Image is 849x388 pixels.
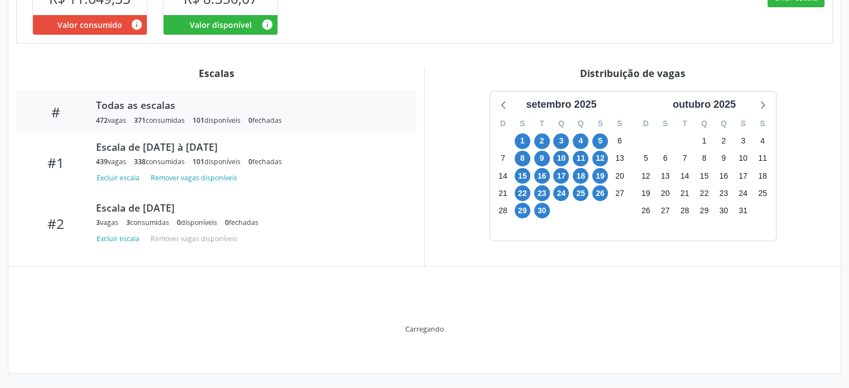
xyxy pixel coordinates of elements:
[714,115,733,132] div: Q
[591,115,610,132] div: S
[677,168,693,184] span: terça-feira, 14 de outubro de 2025
[131,18,143,31] i: Valor consumido por agendamentos feitos para este serviço
[96,141,401,153] div: Escala de [DATE] à [DATE]
[716,168,731,184] span: quinta-feira, 16 de outubro de 2025
[248,157,252,166] span: 0
[495,151,511,166] span: domingo, 7 de setembro de 2025
[225,218,258,227] div: fechadas
[96,231,144,246] button: Excluir escala
[592,185,608,201] span: sexta-feira, 26 de setembro de 2025
[716,185,731,201] span: quinta-feira, 23 de outubro de 2025
[696,168,712,184] span: quarta-feira, 15 de outubro de 2025
[96,218,118,227] div: vagas
[696,185,712,201] span: quarta-feira, 22 de outubro de 2025
[694,115,714,132] div: Q
[96,202,401,214] div: Escala de [DATE]
[134,157,185,166] div: consumidas
[638,185,654,201] span: domingo, 19 de outubro de 2025
[716,133,731,149] span: quinta-feira, 2 de outubro de 2025
[193,157,204,166] span: 101
[177,218,181,227] span: 0
[668,97,740,112] div: outubro 2025
[495,185,511,201] span: domingo, 21 de setembro de 2025
[515,168,530,184] span: segunda-feira, 15 de setembro de 2025
[612,133,627,149] span: sábado, 6 de setembro de 2025
[24,104,88,120] div: #
[592,168,608,184] span: sexta-feira, 19 de setembro de 2025
[248,116,282,125] div: fechadas
[193,157,241,166] div: disponíveis
[512,115,532,132] div: S
[248,116,252,125] span: 0
[134,116,185,125] div: consumidas
[612,168,627,184] span: sábado, 20 de setembro de 2025
[735,203,751,218] span: sexta-feira, 31 de outubro de 2025
[573,168,588,184] span: quinta-feira, 18 de setembro de 2025
[96,99,401,111] div: Todas as escalas
[96,218,100,227] span: 3
[755,151,770,166] span: sábado, 11 de outubro de 2025
[675,115,694,132] div: T
[534,133,550,149] span: terça-feira, 2 de setembro de 2025
[735,151,751,166] span: sexta-feira, 10 de outubro de 2025
[573,133,588,149] span: quinta-feira, 4 de setembro de 2025
[225,218,229,227] span: 0
[638,168,654,184] span: domingo, 12 de outubro de 2025
[753,115,773,132] div: S
[515,133,530,149] span: segunda-feira, 1 de setembro de 2025
[177,218,217,227] div: disponíveis
[134,116,146,125] span: 371
[696,203,712,218] span: quarta-feira, 29 de outubro de 2025
[755,168,770,184] span: sábado, 18 de outubro de 2025
[534,151,550,166] span: terça-feira, 9 de setembro de 2025
[733,115,753,132] div: S
[248,157,282,166] div: fechadas
[677,151,693,166] span: terça-feira, 7 de outubro de 2025
[677,185,693,201] span: terça-feira, 21 de outubro de 2025
[735,185,751,201] span: sexta-feira, 24 de outubro de 2025
[553,151,569,166] span: quarta-feira, 10 de setembro de 2025
[96,157,108,166] span: 439
[190,19,252,31] span: Valor disponível
[534,168,550,184] span: terça-feira, 16 de setembro de 2025
[134,157,146,166] span: 338
[612,185,627,201] span: sábado, 27 de setembro de 2025
[658,151,673,166] span: segunda-feira, 6 de outubro de 2025
[534,203,550,218] span: terça-feira, 30 de setembro de 2025
[696,133,712,149] span: quarta-feira, 1 de outubro de 2025
[716,151,731,166] span: quinta-feira, 9 de outubro de 2025
[553,133,569,149] span: quarta-feira, 3 de setembro de 2025
[592,133,608,149] span: sexta-feira, 5 de setembro de 2025
[126,218,130,227] span: 3
[405,324,444,334] div: Carregando
[16,67,416,79] div: Escalas
[658,185,673,201] span: segunda-feira, 20 de outubro de 2025
[636,115,656,132] div: D
[551,115,571,132] div: Q
[96,116,126,125] div: vagas
[573,151,588,166] span: quinta-feira, 11 de setembro de 2025
[658,168,673,184] span: segunda-feira, 13 de outubro de 2025
[592,151,608,166] span: sexta-feira, 12 de setembro de 2025
[532,115,551,132] div: T
[193,116,241,125] div: disponíveis
[146,170,242,185] button: Remover vagas disponíveis
[193,116,204,125] span: 101
[534,185,550,201] span: terça-feira, 23 de setembro de 2025
[515,203,530,218] span: segunda-feira, 29 de setembro de 2025
[495,203,511,218] span: domingo, 28 de setembro de 2025
[658,203,673,218] span: segunda-feira, 27 de outubro de 2025
[515,185,530,201] span: segunda-feira, 22 de setembro de 2025
[495,168,511,184] span: domingo, 14 de setembro de 2025
[610,115,630,132] div: S
[571,115,591,132] div: Q
[716,203,731,218] span: quinta-feira, 30 de outubro de 2025
[515,151,530,166] span: segunda-feira, 8 de setembro de 2025
[553,168,569,184] span: quarta-feira, 17 de setembro de 2025
[493,115,513,132] div: D
[755,133,770,149] span: sábado, 4 de outubro de 2025
[655,115,675,132] div: S
[96,116,108,125] span: 472
[677,203,693,218] span: terça-feira, 28 de outubro de 2025
[735,133,751,149] span: sexta-feira, 3 de outubro de 2025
